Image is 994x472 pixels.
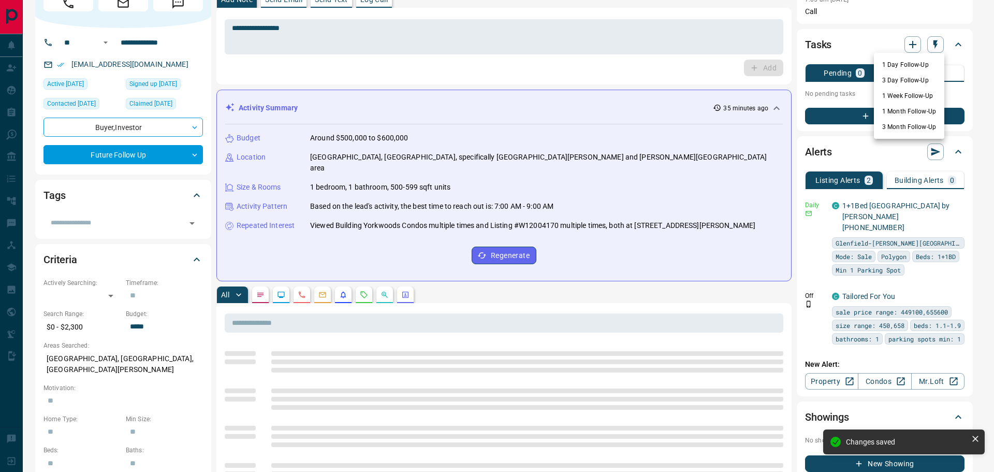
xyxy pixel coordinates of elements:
[846,438,967,446] div: Changes saved
[874,88,944,104] li: 1 Week Follow-Up
[874,119,944,135] li: 3 Month Follow-Up
[874,57,944,73] li: 1 Day Follow-Up
[874,104,944,119] li: 1 Month Follow-Up
[874,73,944,88] li: 3 Day Follow-Up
